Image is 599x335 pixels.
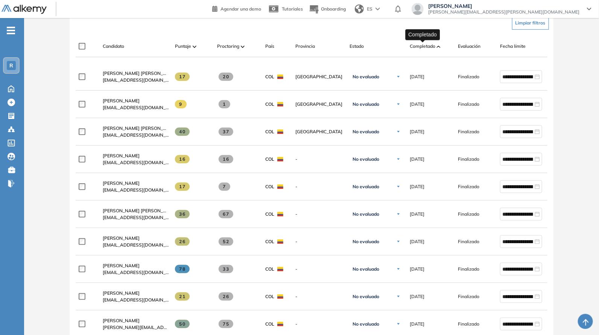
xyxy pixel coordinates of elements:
[103,98,140,104] span: [PERSON_NAME]
[265,128,274,135] span: COL
[458,183,479,190] span: Finalizado
[458,211,479,218] span: Finalizado
[265,211,274,218] span: COL
[9,62,13,69] span: R
[193,46,196,48] img: [missing "en.ARROW_ALT" translation]
[428,9,579,15] span: [PERSON_NAME][EMAIL_ADDRESS][PERSON_NAME][DOMAIN_NAME]
[103,235,169,242] a: [PERSON_NAME]
[458,156,479,163] span: Finalizado
[396,157,401,161] img: Ícono de flecha
[175,320,190,328] span: 50
[103,269,169,276] span: [EMAIL_ADDRESS][DOMAIN_NAME]
[355,5,364,14] img: world
[410,321,424,327] span: [DATE]
[265,238,274,245] span: COL
[367,6,372,12] span: ES
[282,6,303,12] span: Tutoriales
[103,97,169,104] a: [PERSON_NAME]
[103,180,140,186] span: [PERSON_NAME]
[309,1,346,17] button: Onboarding
[103,290,140,296] span: [PERSON_NAME]
[410,183,424,190] span: [DATE]
[175,128,190,136] span: 40
[396,294,401,299] img: Ícono de flecha
[410,266,424,273] span: [DATE]
[103,317,169,324] a: [PERSON_NAME]
[396,75,401,79] img: Ícono de flecha
[103,125,169,132] a: [PERSON_NAME] [PERSON_NAME]
[2,5,47,14] img: Logo
[353,239,379,245] span: No evaluado
[458,238,479,245] span: Finalizado
[219,292,233,301] span: 26
[103,77,169,84] span: [EMAIL_ADDRESS][DOMAIN_NAME]
[321,6,346,12] span: Onboarding
[265,321,274,327] span: COL
[277,212,283,216] img: COL
[277,239,283,244] img: COL
[500,43,526,50] span: Fecha límite
[103,214,169,221] span: [EMAIL_ADDRESS][DOMAIN_NAME]
[410,211,424,218] span: [DATE]
[396,267,401,271] img: Ícono de flecha
[175,100,187,108] span: 9
[103,297,169,303] span: [EMAIL_ADDRESS][DOMAIN_NAME]
[295,73,344,80] span: [GEOGRAPHIC_DATA]
[103,132,169,139] span: [EMAIL_ADDRESS][DOMAIN_NAME]
[103,70,169,77] a: [PERSON_NAME] [PERSON_NAME]
[277,184,283,189] img: COL
[219,183,230,191] span: 7
[265,43,274,50] span: País
[265,101,274,108] span: COL
[219,265,233,273] span: 33
[350,43,364,50] span: Estado
[396,212,401,216] img: Ícono de flecha
[219,128,233,136] span: 37
[103,242,169,248] span: [EMAIL_ADDRESS][DOMAIN_NAME]
[103,187,169,193] span: [EMAIL_ADDRESS][DOMAIN_NAME]
[396,102,401,107] img: Ícono de flecha
[295,293,344,300] span: -
[212,4,261,13] a: Agendar una demo
[277,294,283,299] img: COL
[458,43,480,50] span: Evaluación
[410,43,435,50] span: Completado
[219,238,233,246] span: 52
[219,155,233,163] span: 16
[428,3,579,9] span: [PERSON_NAME]
[103,43,124,50] span: Candidato
[376,8,380,11] img: arrow
[219,320,233,328] span: 75
[217,43,239,50] span: Proctoring
[458,266,479,273] span: Finalizado
[353,129,379,135] span: No evaluado
[7,30,15,31] i: -
[277,75,283,79] img: COL
[175,43,191,50] span: Puntaje
[406,29,440,40] div: Completado
[265,266,274,273] span: COL
[103,208,178,213] span: [PERSON_NAME] [PERSON_NAME]
[175,73,190,81] span: 17
[353,101,379,107] span: No evaluado
[396,184,401,189] img: Ícono de flecha
[219,73,233,81] span: 20
[458,321,479,327] span: Finalizado
[265,73,274,80] span: COL
[458,293,479,300] span: Finalizado
[277,102,283,107] img: COL
[175,155,190,163] span: 16
[295,321,344,327] span: -
[175,265,190,273] span: 78
[103,180,169,187] a: [PERSON_NAME]
[277,267,283,271] img: COL
[265,293,274,300] span: COL
[103,159,169,166] span: [EMAIL_ADDRESS][DOMAIN_NAME]
[175,238,190,246] span: 26
[277,322,283,326] img: COL
[353,184,379,190] span: No evaluado
[103,235,140,241] span: [PERSON_NAME]
[353,74,379,80] span: No evaluado
[277,157,283,161] img: COL
[410,293,424,300] span: [DATE]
